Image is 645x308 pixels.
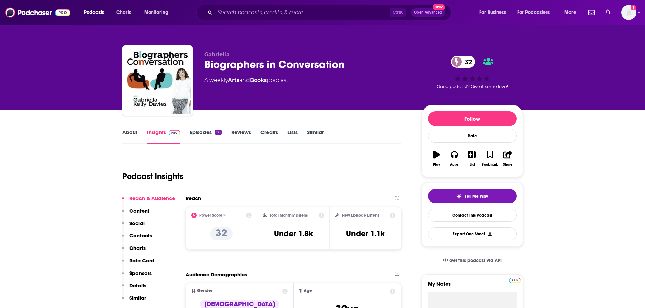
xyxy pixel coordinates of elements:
h2: Audience Demographics [186,271,247,278]
span: Monitoring [144,8,168,17]
h2: Reach [186,195,201,202]
button: Open AdvancedNew [411,8,445,17]
a: Credits [260,129,278,144]
div: Bookmark [482,163,498,167]
a: About [122,129,137,144]
label: My Notes [428,281,517,292]
span: For Podcasters [517,8,550,17]
img: Podchaser - Follow, Share and Rate Podcasts [5,6,70,19]
a: Charts [112,7,135,18]
button: Details [122,282,146,295]
span: Gabriella [204,51,230,58]
a: Get this podcast via API [437,252,508,269]
a: Lists [287,129,298,144]
span: Tell Me Why [465,194,488,199]
h2: New Episode Listens [342,213,379,218]
p: 32 [210,227,233,240]
span: Age [304,289,312,293]
div: Rate [428,129,517,143]
div: Play [433,163,440,167]
a: Contact This Podcast [428,209,517,222]
a: Show notifications dropdown [586,7,597,18]
div: List [470,163,475,167]
button: Content [122,208,149,220]
button: Sponsors [122,270,152,282]
button: Bookmark [481,146,499,171]
svg: Add a profile image [631,5,636,10]
button: Show profile menu [621,5,636,20]
h1: Podcast Insights [122,171,184,182]
span: and [239,77,250,84]
a: 32 [451,56,475,68]
a: Similar [307,129,324,144]
a: Reviews [231,129,251,144]
a: Pro website [509,277,521,283]
span: Charts [116,8,131,17]
span: 32 [458,56,475,68]
div: Share [503,163,512,167]
span: For Business [479,8,506,17]
button: Rate Card [122,257,154,270]
p: Contacts [129,232,152,239]
h2: Total Monthly Listens [270,213,308,218]
button: Reach & Audience [122,195,175,208]
button: Contacts [122,232,152,245]
div: Apps [450,163,459,167]
a: Books [250,77,267,84]
span: Logged in as ereardon [621,5,636,20]
h3: Under 1.8k [274,229,313,239]
span: New [433,4,445,10]
span: Good podcast? Give it some love! [437,84,508,89]
span: Gender [197,289,212,293]
span: Get this podcast via API [449,258,502,263]
a: Arts [228,77,239,84]
button: Share [499,146,516,171]
a: Episodes58 [190,129,221,144]
button: open menu [475,7,515,18]
p: Details [129,282,146,289]
img: Podchaser Pro [509,278,521,283]
button: Charts [122,245,146,257]
p: Rate Card [129,257,154,264]
a: InsightsPodchaser Pro [147,129,180,144]
input: Search podcasts, credits, & more... [215,7,390,18]
p: Reach & Audience [129,195,175,202]
h3: Under 1.1k [346,229,385,239]
p: Similar [129,294,146,301]
div: 58 [215,130,221,135]
button: Similar [122,294,146,307]
div: 32Good podcast? Give it some love! [422,51,523,93]
img: Podchaser Pro [169,130,180,135]
a: Show notifications dropdown [603,7,613,18]
img: tell me why sparkle [456,194,462,199]
button: open menu [513,7,560,18]
button: Follow [428,111,517,126]
p: Social [129,220,145,227]
button: Social [122,220,145,233]
p: Charts [129,245,146,251]
span: Podcasts [84,8,104,17]
h2: Power Score™ [199,213,226,218]
img: User Profile [621,5,636,20]
span: Ctrl K [390,8,406,17]
button: List [463,146,481,171]
button: open menu [79,7,113,18]
button: Apps [446,146,463,171]
div: Search podcasts, credits, & more... [203,5,457,20]
p: Sponsors [129,270,152,276]
button: open menu [139,7,177,18]
span: Open Advanced [414,11,442,14]
div: A weekly podcast [204,76,288,85]
button: Export One-Sheet [428,227,517,240]
button: tell me why sparkleTell Me Why [428,189,517,203]
button: open menu [560,7,584,18]
button: Play [428,146,446,171]
span: More [564,8,576,17]
p: Content [129,208,149,214]
img: Biographers in Conversation [124,47,191,114]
